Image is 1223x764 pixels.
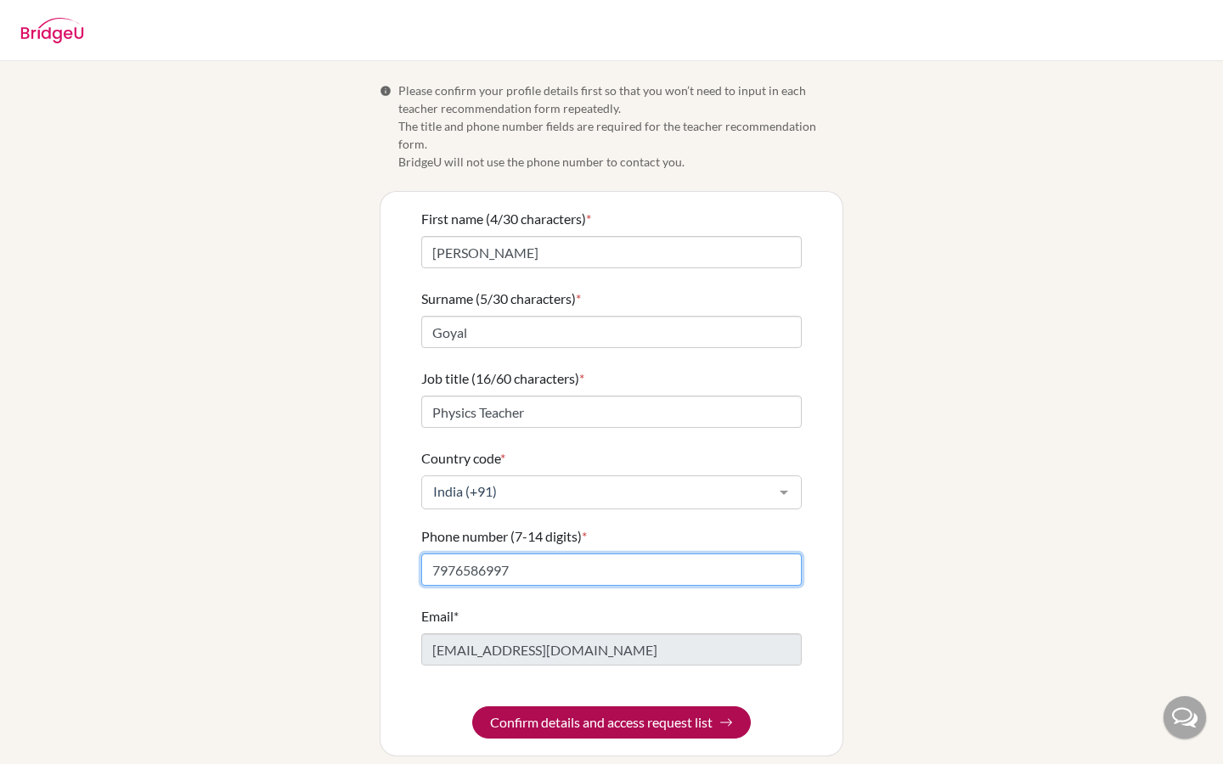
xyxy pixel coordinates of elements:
label: Surname (5/30 characters) [421,289,581,309]
span: India (+91) [429,483,767,500]
input: Enter your job title [421,396,802,428]
span: Help [39,12,74,27]
span: Please confirm your profile details first so that you won’t need to input in each teacher recomme... [398,81,843,171]
input: Enter your surname [421,316,802,348]
label: Phone number (7-14 digits) [421,526,587,547]
label: Country code [421,448,505,469]
input: Enter your first name [421,236,802,268]
span: Info [380,85,392,97]
img: Arrow right [719,716,733,729]
button: Confirm details and access request list [472,706,751,739]
input: Enter your number [421,553,802,586]
label: Email* [421,606,459,626]
img: BridgeU logo [20,18,84,43]
label: First name (4/30 characters) [421,209,591,229]
label: Job title (16/60 characters) [421,368,584,389]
